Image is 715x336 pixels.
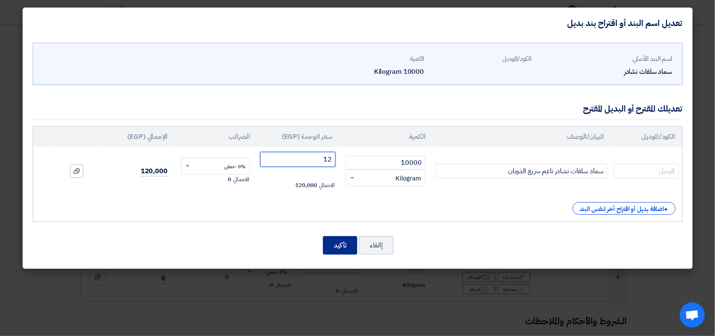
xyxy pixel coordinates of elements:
span: 120,000 [296,181,317,190]
span: الاجمالي [233,175,249,184]
ng-select: VAT [181,158,250,175]
th: الكمية [339,127,432,147]
button: تأكيد [323,236,357,255]
div: اسم البند الأصلي [538,54,672,64]
div: سماد سلفات نشادر [538,67,672,77]
div: تعديلك المقترح أو البديل المقترح [583,102,682,115]
span: + [664,204,669,214]
span: الاجمالي [319,181,335,190]
input: Add Item Description [436,164,607,179]
div: اضافة بديل أو اقتراح آخر لنفس البند [573,202,676,215]
th: الضرائب [174,127,257,147]
th: البيان/الوصف [432,127,611,147]
th: سعر الوحدة (EGP) [257,127,339,147]
span: Kilogram [395,174,421,183]
span: 0 [228,175,231,184]
th: الإجمالي (EGP) [99,127,174,147]
button: إالغاء [359,236,394,255]
input: RFQ_STEP1.ITEMS.2.AMOUNT_TITLE [346,156,426,169]
input: الموديل [614,164,679,179]
div: الكمية [324,54,424,64]
div: Open chat [680,302,705,328]
h4: تعديل اسم البند أو اقتراح بند بديل [568,18,683,29]
input: أدخل سعر الوحدة [260,152,336,167]
div: الكود/الموديل [431,54,532,64]
span: 120,000 [141,166,168,177]
th: الكود/الموديل [611,127,682,147]
div: 10000 Kilogram [324,67,424,77]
